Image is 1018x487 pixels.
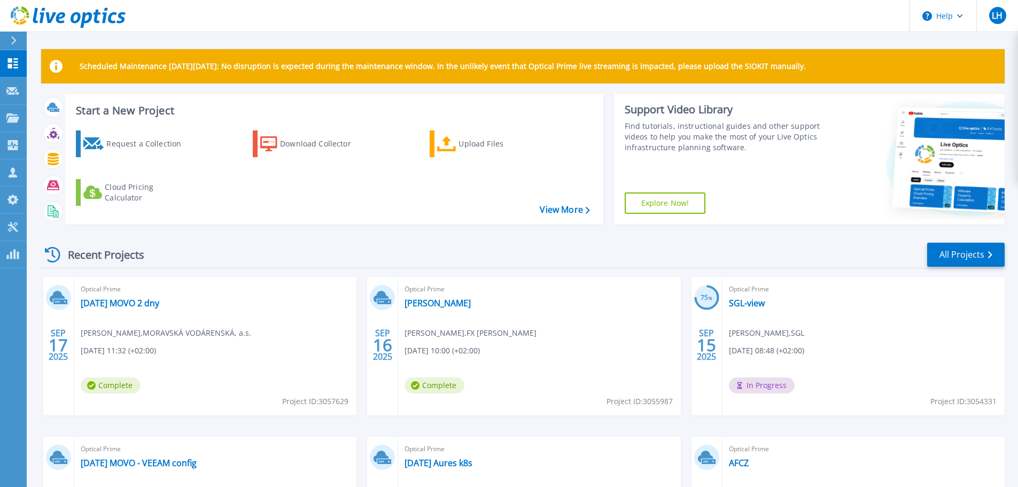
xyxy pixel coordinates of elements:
[41,242,159,268] div: Recent Projects
[694,292,719,304] h3: 75
[373,341,392,350] span: 16
[930,396,997,407] span: Project ID: 3054331
[697,341,716,350] span: 15
[696,326,717,365] div: SEP 2025
[49,341,68,350] span: 17
[280,133,366,154] div: Download Collector
[625,121,824,153] div: Find tutorials, instructional guides and other support videos to help you make the most of your L...
[405,283,674,295] span: Optical Prime
[48,326,68,365] div: SEP 2025
[405,327,537,339] span: [PERSON_NAME] , FX [PERSON_NAME]
[709,295,712,301] span: %
[253,130,372,157] a: Download Collector
[405,443,674,455] span: Optical Prime
[76,179,195,206] a: Cloud Pricing Calculator
[729,298,765,308] a: SGL-view
[76,130,195,157] a: Request a Collection
[81,377,141,393] span: Complete
[81,443,350,455] span: Optical Prime
[607,396,673,407] span: Project ID: 3055987
[459,133,544,154] div: Upload Files
[372,326,393,365] div: SEP 2025
[105,182,190,203] div: Cloud Pricing Calculator
[80,62,806,71] p: Scheduled Maintenance [DATE][DATE]: No disruption is expected during the maintenance window. In t...
[405,458,472,468] a: [DATE] Aures k8s
[625,103,824,117] div: Support Video Library
[81,327,251,339] span: [PERSON_NAME] , MORAVSKÁ VODÁRENSKÁ, a.s.
[405,345,480,357] span: [DATE] 10:00 (+02:00)
[729,443,998,455] span: Optical Prime
[81,458,197,468] a: [DATE] MOVO - VEEAM config
[81,345,156,357] span: [DATE] 11:32 (+02:00)
[729,345,804,357] span: [DATE] 08:48 (+02:00)
[405,298,471,308] a: [PERSON_NAME]
[81,283,350,295] span: Optical Prime
[729,283,998,295] span: Optical Prime
[729,327,804,339] span: [PERSON_NAME] , SGL
[729,458,749,468] a: AFCZ
[81,298,159,308] a: [DATE] MOVO 2 dny
[405,377,464,393] span: Complete
[282,396,348,407] span: Project ID: 3057629
[729,377,795,393] span: In Progress
[927,243,1005,267] a: All Projects
[625,192,706,214] a: Explore Now!
[76,105,589,117] h3: Start a New Project
[992,11,1003,20] span: LH
[430,130,549,157] a: Upload Files
[106,133,192,154] div: Request a Collection
[540,205,589,215] a: View More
